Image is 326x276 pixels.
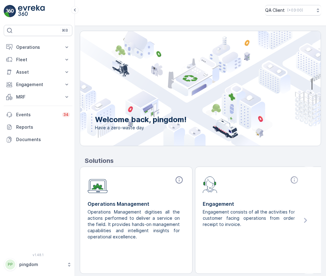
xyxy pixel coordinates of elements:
[4,53,72,66] button: Fleet
[203,176,217,193] img: module-icon
[203,209,295,228] p: Engagement consists of all the activities for customer facing operations from order receipt to in...
[287,8,303,13] p: ( +03:00 )
[88,176,108,193] img: module-icon
[4,5,16,17] img: logo
[4,41,72,53] button: Operations
[4,121,72,133] a: Reports
[4,258,72,271] button: PPpingdom
[5,260,15,269] div: PP
[16,112,58,118] p: Events
[4,133,72,146] a: Documents
[16,136,70,143] p: Documents
[85,156,321,165] p: Solutions
[88,200,185,208] p: Operations Management
[18,5,45,17] img: logo_light-DOdMpM7g.png
[16,57,60,63] p: Fleet
[95,125,187,131] span: Have a zero-waste day
[4,91,72,103] button: MRF
[265,7,285,13] p: QA Client
[19,261,64,268] p: pingdom
[265,5,321,16] button: QA Client(+03:00)
[16,44,60,50] p: Operations
[4,78,72,91] button: Engagement
[203,200,300,208] p: Engagement
[4,108,72,121] a: Events34
[4,66,72,78] button: Asset
[88,209,180,240] p: Operations Management digitises all the actions performed to deliver a service on the field. It p...
[16,81,60,88] p: Engagement
[52,31,321,146] img: city illustration
[16,94,60,100] p: MRF
[63,112,69,117] p: 34
[16,69,60,75] p: Asset
[16,124,70,130] p: Reports
[62,28,68,33] p: ⌘B
[95,115,187,125] p: Welcome back, pingdom!
[4,253,72,257] span: v 1.48.1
